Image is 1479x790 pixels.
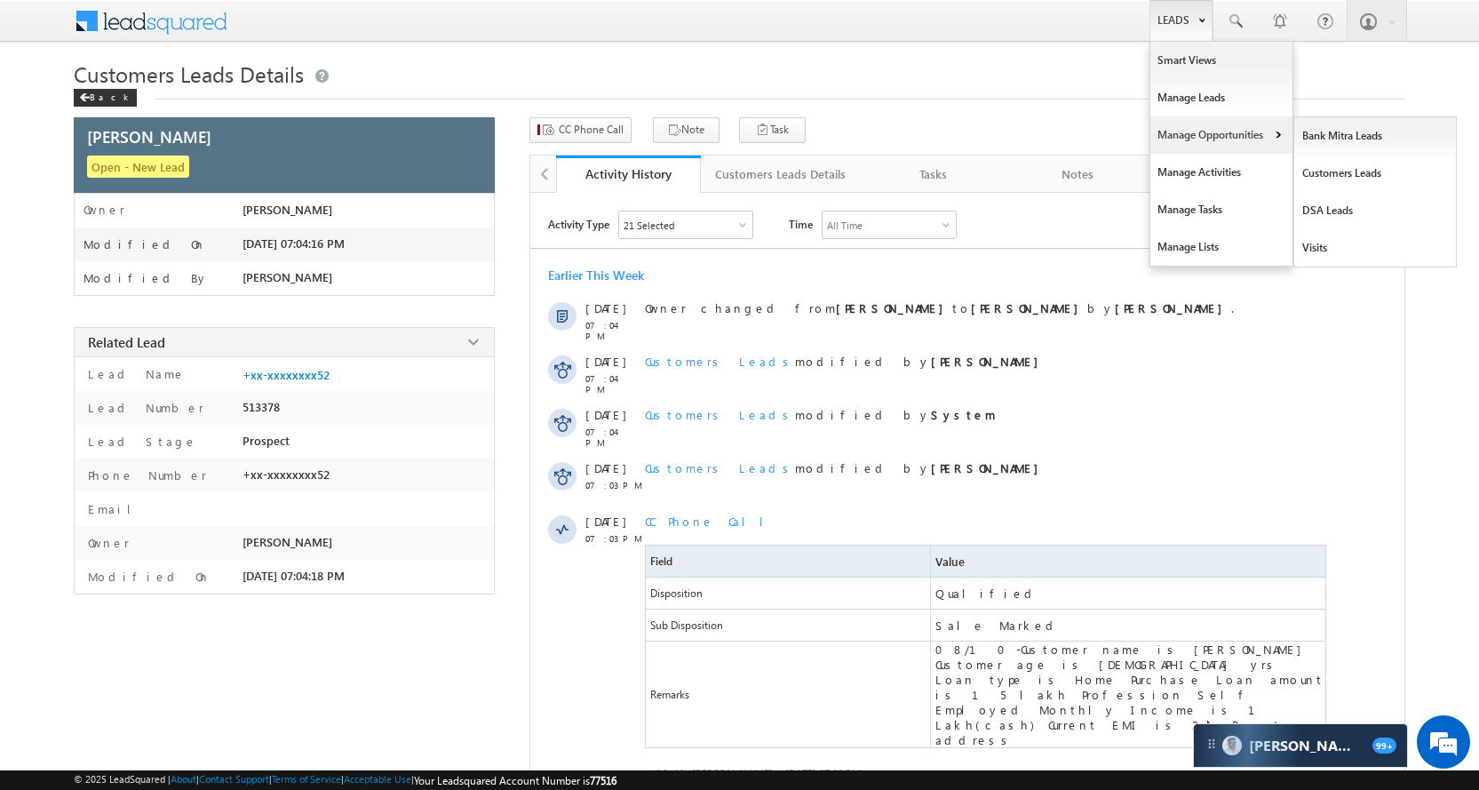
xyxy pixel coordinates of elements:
[585,480,639,491] span: 07:03 PM
[585,460,625,475] span: [DATE]
[585,300,625,315] span: [DATE]
[243,535,332,549] span: [PERSON_NAME]
[701,156,862,193] a: Customers Leads Details
[836,300,952,315] strong: [PERSON_NAME]
[827,219,863,231] div: All Time
[87,156,189,178] span: Open - New Lead
[935,586,1038,601] span: Qualified
[585,320,639,341] span: 07:04 PM
[585,427,639,448] span: 07:04 PM
[1021,164,1135,185] div: Notes
[585,407,625,422] span: [DATE]
[624,219,674,231] div: 21 Selected
[971,300,1087,315] strong: [PERSON_NAME]
[569,165,688,182] div: Activity History
[585,354,625,369] span: [DATE]
[171,773,196,785] a: About
[242,547,322,571] em: Start Chat
[83,271,209,285] label: Modified By
[862,156,1006,193] a: Tasks
[548,211,609,237] span: Activity Type
[556,156,701,193] a: Activity History
[690,767,771,780] span: [PERSON_NAME]
[272,773,341,785] a: Terms of Service
[646,610,930,641] span: Sub Disposition
[645,407,795,422] span: Customers Leads
[645,514,777,529] span: CC Phone Call
[83,237,206,251] label: Modified On
[715,164,846,185] div: Customers Leads Details
[931,460,1047,475] strong: [PERSON_NAME]
[1205,737,1219,751] img: carter-drag
[650,587,703,600] span: Disposition
[83,467,207,483] label: Phone Number
[559,122,624,138] span: CC Phone Call
[650,555,672,568] span: Field
[344,773,411,785] a: Acceptable Use
[74,60,304,88] span: Customers Leads Details
[645,407,996,422] span: modified by
[243,203,332,217] span: [PERSON_NAME]
[1006,156,1151,193] a: Notes
[1294,155,1457,192] a: Customers Leads
[83,400,204,415] label: Lead Number
[645,767,1330,780] span: Added by on
[83,569,211,584] label: Modified On
[548,267,644,283] div: Earlier This Week
[243,569,345,583] span: [DATE] 07:04:18 PM
[199,773,269,785] a: Contact Support
[291,9,334,52] div: Minimize live chat window
[74,89,137,107] div: Back
[650,618,723,632] span: Sub Disposition
[789,211,813,237] span: Time
[653,117,720,143] button: Note
[1150,42,1292,79] a: Smart Views
[414,774,616,787] span: Your Leadsquared Account Number is
[585,533,639,544] span: 07:03 PM
[1294,192,1457,229] a: DSA Leads
[92,93,298,116] div: Chat with us now
[1150,154,1292,191] a: Manage Activities
[645,460,1047,475] span: modified by
[876,164,990,185] div: Tasks
[243,270,332,284] span: [PERSON_NAME]
[74,773,616,787] span: © 2025 LeadSquared | | | | |
[243,400,280,414] span: 513378
[1372,738,1396,754] span: 99+
[645,354,1047,369] span: modified by
[646,578,930,609] span: Disposition
[243,434,290,448] span: Prospect
[585,514,625,529] span: [DATE]
[935,618,1060,633] span: Sale Marked
[931,407,996,422] strong: System
[1294,229,1457,267] a: Visits
[30,93,75,116] img: d_60004797649_company_0_60004797649
[83,501,145,516] label: Email
[931,354,1047,369] strong: [PERSON_NAME]
[243,368,330,382] a: +xx-xxxxxxxx52
[529,117,632,143] button: CC Phone Call
[645,300,1234,315] span: Owner changed from to by .
[739,117,806,143] button: Task
[1150,79,1292,116] a: Manage Leads
[935,642,1325,747] span: 08/10-Customer name is [PERSON_NAME] Customer age is [DEMOGRAPHIC_DATA] yrs Loan type is Home Pur...
[243,467,330,482] span: +xx-xxxxxxxx52
[83,203,125,217] label: Owner
[783,767,860,780] span: [DATE] 07:03 PM
[83,366,186,381] label: Lead Name
[87,125,211,148] span: [PERSON_NAME]
[935,554,965,569] span: Value
[1150,228,1292,266] a: Manage Lists
[1294,117,1457,155] a: Bank Mitra Leads
[619,211,752,238] div: Owner Changed,Status Changed,Stage Changed,Source Changed,Notes & 16 more..
[650,688,689,701] span: Remarks
[645,460,795,475] span: Customers Leads
[585,373,639,395] span: 07:04 PM
[1193,723,1408,768] div: carter-dragCarter[PERSON_NAME]99+
[1115,300,1231,315] strong: [PERSON_NAME]
[83,535,130,550] label: Owner
[243,236,345,251] span: [DATE] 07:04:16 PM
[83,434,197,449] label: Lead Stage
[1150,191,1292,228] a: Manage Tasks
